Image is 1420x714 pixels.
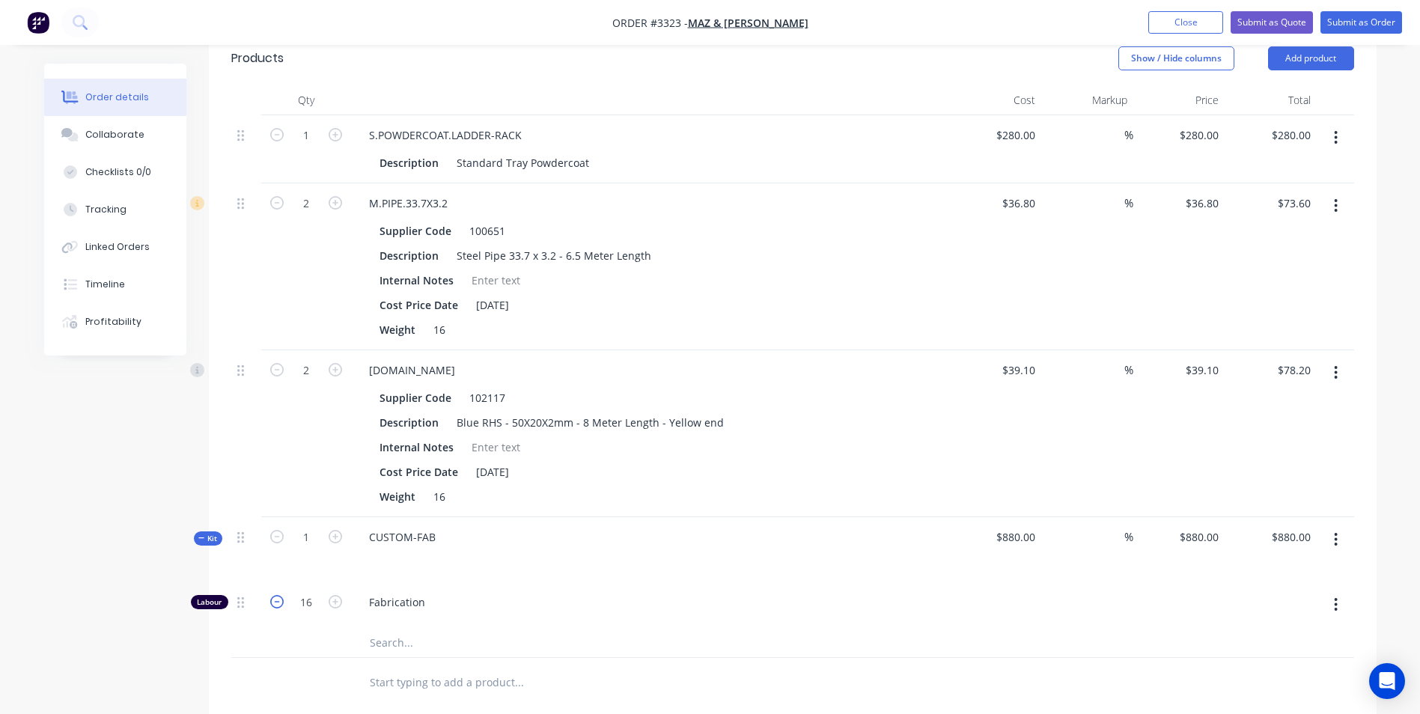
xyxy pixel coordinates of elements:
[198,533,218,544] span: Kit
[194,531,222,546] div: Kit
[374,294,464,316] div: Cost Price Date
[357,124,534,146] div: S.POWDERCOAT.LADDER-RACK
[1124,361,1133,379] span: %
[44,228,186,266] button: Linked Orders
[463,387,511,409] div: 102117
[1369,663,1405,699] div: Open Intercom Messenger
[1231,11,1313,34] button: Submit as Quote
[1148,11,1223,34] button: Close
[85,165,151,179] div: Checklists 0/0
[1133,85,1225,115] div: Price
[427,486,451,507] div: 16
[369,594,944,610] span: Fabrication
[1041,85,1133,115] div: Markup
[956,529,1036,545] span: $880.00
[470,461,515,483] div: [DATE]
[85,278,125,291] div: Timeline
[44,153,186,191] button: Checklists 0/0
[44,116,186,153] button: Collaborate
[1124,195,1133,212] span: %
[374,387,457,409] div: Supplier Code
[231,49,284,67] div: Products
[451,245,657,266] div: Steel Pipe 33.7 x 3.2 - 6.5 Meter Length
[44,191,186,228] button: Tracking
[357,526,448,548] div: CUSTOM-FAB
[1320,11,1402,34] button: Submit as Order
[1225,85,1317,115] div: Total
[44,266,186,303] button: Timeline
[374,319,421,341] div: Weight
[374,220,457,242] div: Supplier Code
[451,152,595,174] div: Standard Tray Powdercoat
[1124,528,1133,546] span: %
[357,192,460,214] div: M.PIPE.33.7X3.2
[369,627,668,657] input: Search...
[85,128,144,141] div: Collaborate
[27,11,49,34] img: Factory
[470,294,515,316] div: [DATE]
[85,203,127,216] div: Tracking
[85,91,149,104] div: Order details
[374,461,464,483] div: Cost Price Date
[950,85,1042,115] div: Cost
[85,240,150,254] div: Linked Orders
[44,79,186,116] button: Order details
[374,269,460,291] div: Internal Notes
[1268,46,1354,70] button: Add product
[357,359,467,381] div: [DOMAIN_NAME]
[44,303,186,341] button: Profitability
[261,85,351,115] div: Qty
[688,16,808,30] a: Maz & [PERSON_NAME]
[85,315,141,329] div: Profitability
[374,412,445,433] div: Description
[374,436,460,458] div: Internal Notes
[1124,126,1133,144] span: %
[374,486,421,507] div: Weight
[191,595,228,609] div: Labour
[612,16,688,30] span: Order #3323 -
[374,152,445,174] div: Description
[374,245,445,266] div: Description
[1118,46,1234,70] button: Show / Hide columns
[369,667,668,697] input: Start typing to add a product...
[463,220,511,242] div: 100651
[451,412,730,433] div: Blue RHS - 50X20X2mm - 8 Meter Length - Yellow end
[427,319,451,341] div: 16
